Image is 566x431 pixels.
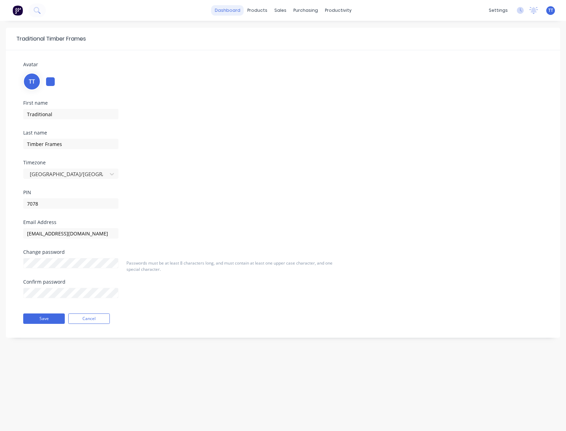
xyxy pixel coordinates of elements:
div: Last name [23,130,189,135]
div: settings [485,5,511,16]
div: purchasing [290,5,321,16]
button: Save [23,313,65,324]
div: products [244,5,271,16]
span: Passwords must be at least 8 characters long, and must contain at least one upper case character,... [126,260,333,272]
div: Email Address [23,220,189,225]
div: PIN [23,190,189,195]
a: dashboard [211,5,244,16]
div: sales [271,5,290,16]
div: Change password [23,250,118,255]
div: Confirm password [23,279,118,284]
div: First name [23,101,189,105]
span: Avatar [23,61,38,68]
div: Timezone [23,160,189,165]
div: productivity [321,5,355,16]
div: Traditional Timber Frames [13,35,86,43]
img: Factory [12,5,23,16]
span: TT [29,77,35,86]
span: TT [548,7,553,14]
button: Cancel [68,313,110,324]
